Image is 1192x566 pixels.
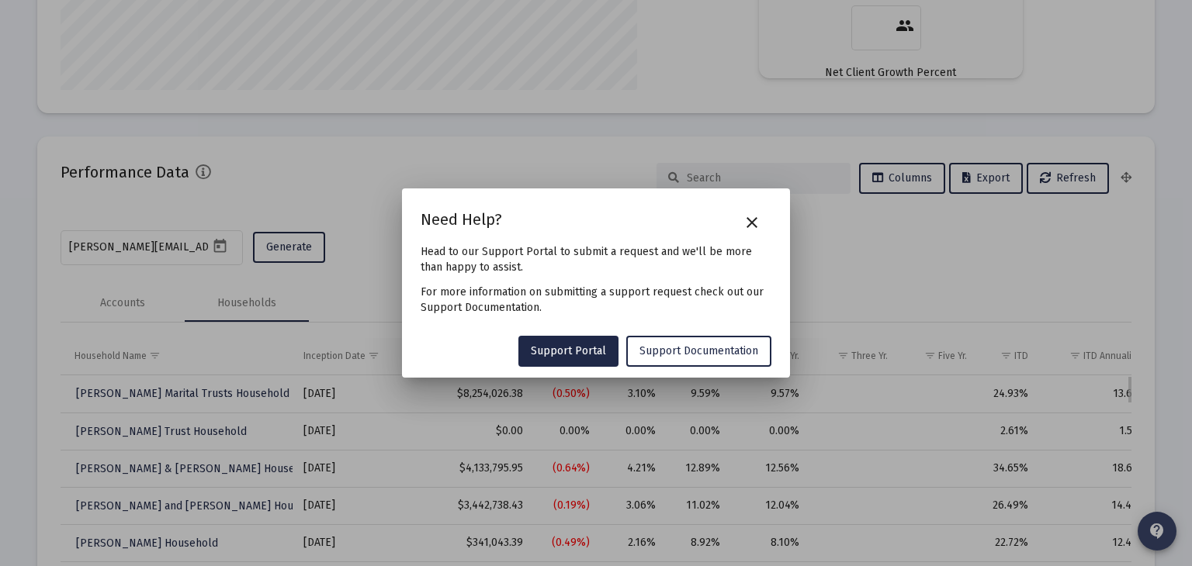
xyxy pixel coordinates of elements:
[518,336,619,367] a: Support Portal
[743,213,761,232] mat-icon: close
[421,207,502,232] h2: Need Help?
[639,344,758,357] span: Support Documentation
[421,244,771,275] p: Head to our Support Portal to submit a request and we'll be more than happy to assist.
[626,336,771,367] a: Support Documentation
[421,285,771,316] p: For more information on submitting a support request check out our Support Documentation.
[531,344,606,357] span: Support Portal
